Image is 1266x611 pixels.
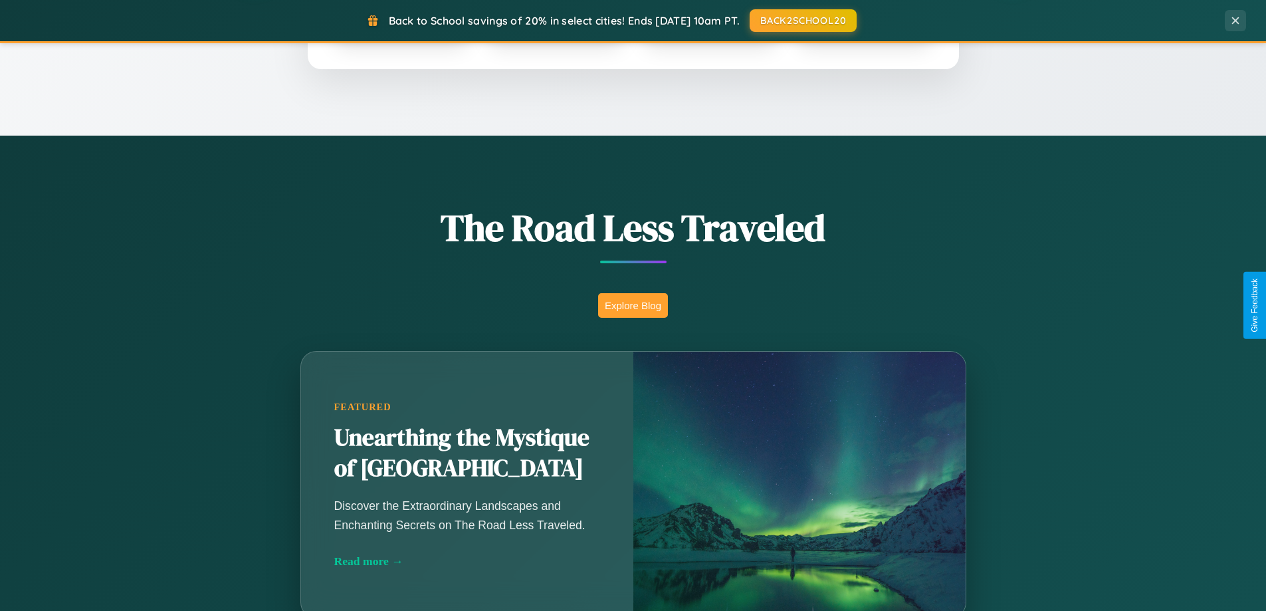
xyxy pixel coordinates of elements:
[1250,279,1259,332] div: Give Feedback
[235,202,1032,253] h1: The Road Less Traveled
[334,423,600,484] h2: Unearthing the Mystique of [GEOGRAPHIC_DATA]
[334,402,600,413] div: Featured
[389,14,740,27] span: Back to School savings of 20% in select cities! Ends [DATE] 10am PT.
[334,554,600,568] div: Read more →
[334,497,600,534] p: Discover the Extraordinary Landscapes and Enchanting Secrets on The Road Less Traveled.
[750,9,857,32] button: BACK2SCHOOL20
[598,293,668,318] button: Explore Blog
